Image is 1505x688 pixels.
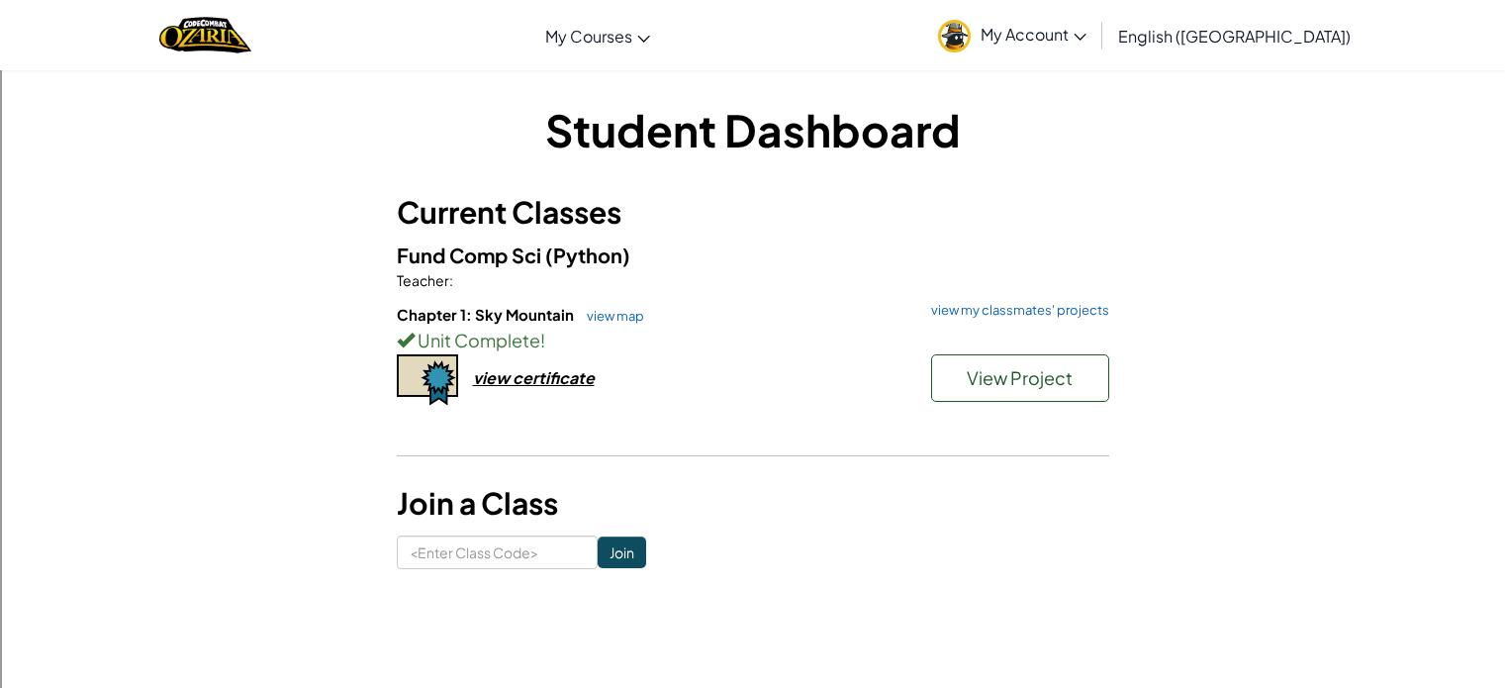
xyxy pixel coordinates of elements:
[159,15,251,55] img: Home
[981,24,1086,45] span: My Account
[1108,9,1361,62] a: English ([GEOGRAPHIC_DATA])
[928,4,1096,66] a: My Account
[159,15,251,55] a: Ozaria by CodeCombat logo
[545,26,632,47] span: My Courses
[535,9,660,62] a: My Courses
[938,20,971,52] img: avatar
[1118,26,1351,47] span: English ([GEOGRAPHIC_DATA])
